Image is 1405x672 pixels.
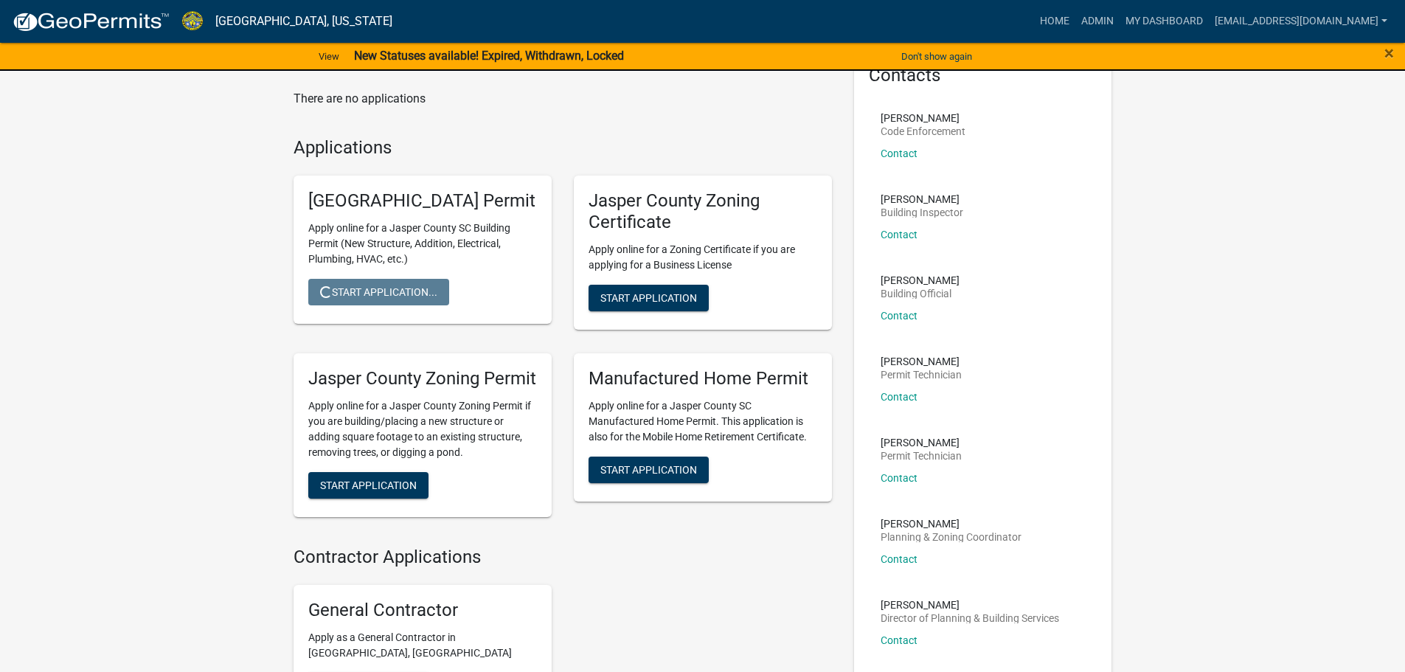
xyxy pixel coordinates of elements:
a: Contact [881,472,917,484]
p: Apply online for a Jasper County SC Manufactured Home Permit. This application is also for the Mo... [589,398,817,445]
p: Apply as a General Contractor in [GEOGRAPHIC_DATA], [GEOGRAPHIC_DATA] [308,630,537,661]
p: [PERSON_NAME] [881,113,965,123]
strong: New Statuses available! Expired, Withdrawn, Locked [354,49,624,63]
p: [PERSON_NAME] [881,600,1059,610]
p: Apply online for a Jasper County SC Building Permit (New Structure, Addition, Electrical, Plumbin... [308,221,537,267]
p: [PERSON_NAME] [881,194,963,204]
button: Start Application [308,472,429,499]
span: × [1384,43,1394,63]
span: Start Application [320,479,417,491]
h5: Contacts [869,65,1097,86]
h5: Manufactured Home Permit [589,368,817,389]
p: Building Inspector [881,207,963,218]
h5: Jasper County Zoning Permit [308,368,537,389]
button: Start Application [589,457,709,483]
a: My Dashboard [1120,7,1209,35]
a: Contact [881,310,917,322]
button: Close [1384,44,1394,62]
a: Contact [881,634,917,646]
p: Planning & Zoning Coordinator [881,532,1021,542]
img: Jasper County, South Carolina [181,11,204,31]
a: Home [1034,7,1075,35]
p: Code Enforcement [881,126,965,136]
span: Start Application [600,291,697,303]
h4: Applications [294,137,832,159]
p: Permit Technician [881,370,962,380]
span: Start Application... [320,286,437,298]
a: Contact [881,553,917,565]
p: Building Official [881,288,960,299]
span: Start Application [600,463,697,475]
p: [PERSON_NAME] [881,519,1021,529]
p: Director of Planning & Building Services [881,613,1059,623]
p: Apply online for a Zoning Certificate if you are applying for a Business License [589,242,817,273]
a: Contact [881,229,917,240]
h5: Jasper County Zoning Certificate [589,190,817,233]
p: There are no applications [294,90,832,108]
p: [PERSON_NAME] [881,275,960,285]
button: Start Application... [308,279,449,305]
p: Permit Technician [881,451,962,461]
a: Admin [1075,7,1120,35]
h5: General Contractor [308,600,537,621]
h5: [GEOGRAPHIC_DATA] Permit [308,190,537,212]
a: Contact [881,148,917,159]
p: [PERSON_NAME] [881,437,962,448]
wm-workflow-list-section: Applications [294,137,832,529]
button: Start Application [589,285,709,311]
h4: Contractor Applications [294,547,832,568]
p: Apply online for a Jasper County Zoning Permit if you are building/placing a new structure or add... [308,398,537,460]
a: [EMAIL_ADDRESS][DOMAIN_NAME] [1209,7,1393,35]
a: [GEOGRAPHIC_DATA], [US_STATE] [215,9,392,34]
p: [PERSON_NAME] [881,356,962,367]
button: Don't show again [895,44,978,69]
a: Contact [881,391,917,403]
a: View [313,44,345,69]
